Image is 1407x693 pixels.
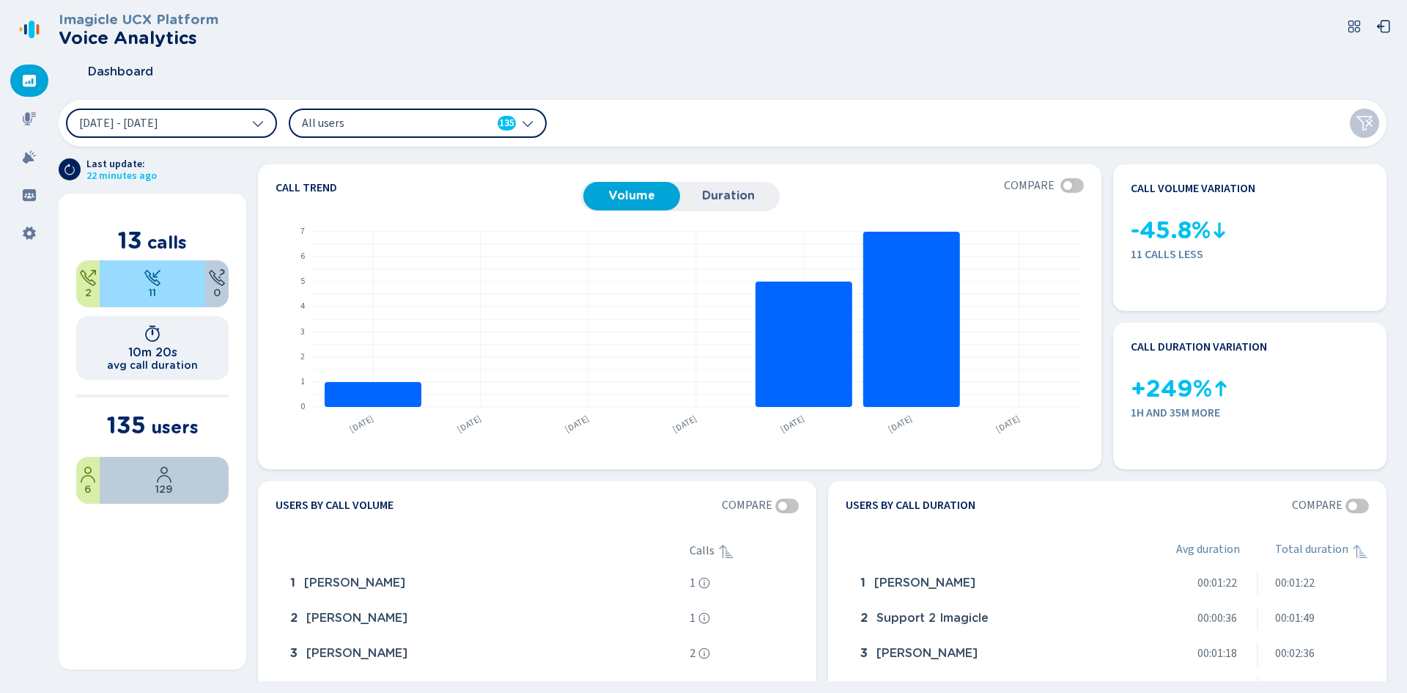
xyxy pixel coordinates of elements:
[10,179,48,211] div: Groups
[10,141,48,173] div: Alarms
[22,73,37,88] svg: dashboard-filled
[59,12,218,28] h3: Imagicle UCX Platform
[79,269,97,287] svg: telephone-outbound
[1351,543,1369,560] div: Sorted ascending, click to sort descending
[690,576,695,590] span: 1
[86,158,157,170] span: Last update:
[1131,375,1212,403] span: +249%
[860,612,868,625] span: 2
[860,647,868,660] span: 3
[1131,406,1369,419] span: 1h and 35m more
[213,287,221,298] span: 0
[144,325,161,342] svg: timer
[698,612,710,624] svg: info-circle
[100,457,229,504] div: 95.56%
[84,483,92,495] span: 6
[690,544,714,557] span: Calls
[690,543,799,560] div: Calls
[208,269,226,287] svg: unknown-call
[76,457,100,504] div: 4.44%
[300,400,305,413] text: 0
[1350,109,1379,138] button: Clear filters
[59,28,218,48] h2: Voice Analytics
[86,170,157,182] span: 22 minutes ago
[276,182,580,194] h4: Call trend
[302,115,470,131] span: All users
[100,260,205,307] div: 84.62%
[1176,543,1240,560] span: Avg duration
[1275,647,1315,660] span: 00:02:36
[300,225,305,238] text: 7
[778,412,807,436] text: [DATE]
[1131,248,1369,261] span: 11 calls less
[10,65,48,97] div: Dashboard
[687,189,769,202] span: Duration
[147,232,187,253] span: calls
[591,189,673,202] span: Volume
[1197,576,1237,590] span: 00:01:22
[300,375,305,388] text: 1
[300,250,305,263] text: 6
[79,117,158,129] span: [DATE] - [DATE]
[300,300,305,312] text: 4
[1351,543,1369,560] svg: sortAscending
[79,466,97,483] svg: user-profile
[1131,217,1211,244] span: -45.8%
[1131,340,1267,353] h4: Call duration variation
[1275,576,1315,590] span: 00:01:22
[671,412,699,436] text: [DATE]
[151,417,199,438] span: users
[455,412,484,436] text: [DATE]
[290,612,298,625] span: 2
[690,647,695,660] span: 2
[1004,179,1055,192] span: Compare
[284,569,684,598] div: Ahmad Alkhalili
[304,576,405,590] span: [PERSON_NAME]
[499,116,514,131] span: 135
[698,648,710,659] svg: info-circle
[306,647,407,660] span: [PERSON_NAME]
[1376,19,1391,34] svg: box-arrow-left
[252,117,264,129] svg: chevron-down
[290,576,295,590] span: 1
[583,182,680,210] button: Volume
[994,412,1022,436] text: [DATE]
[690,612,695,625] span: 1
[155,466,173,483] svg: user-profile
[144,269,161,287] svg: telephone-inbound
[155,483,173,495] span: 129
[860,576,865,590] span: 1
[722,499,772,512] span: Compare
[205,260,229,307] div: 0%
[1275,612,1315,625] span: 00:01:49
[886,412,915,436] text: [DATE]
[717,543,735,560] div: Sorted ascending, click to sort descending
[1212,380,1230,397] svg: kpi-up
[1292,499,1343,512] span: Compare
[874,576,975,590] span: [PERSON_NAME]
[85,287,92,298] span: 2
[1131,182,1255,195] h4: Call volume variation
[276,499,394,513] h4: Users by call volume
[1275,543,1369,560] div: Total duration
[522,117,533,129] svg: chevron-down
[64,164,75,175] svg: arrow-clockwise
[1275,543,1348,560] span: Total duration
[88,65,153,78] span: Dashboard
[107,411,146,439] span: 135
[149,287,156,298] span: 11
[300,351,305,363] text: 2
[306,612,407,625] span: [PERSON_NAME]
[876,647,978,660] span: [PERSON_NAME]
[284,639,684,669] div: Michael Eprinchard
[854,569,1140,598] div: Massimiliano Prando
[1197,647,1237,660] span: 00:01:18
[854,604,1140,634] div: Support 2 Imagicle
[76,260,100,307] div: 15.38%
[128,345,177,359] h1: 10m 20s
[854,639,1140,669] div: Omar Radwan
[1197,612,1237,625] span: 00:00:36
[22,188,37,202] svg: groups-filled
[698,577,710,589] svg: info-circle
